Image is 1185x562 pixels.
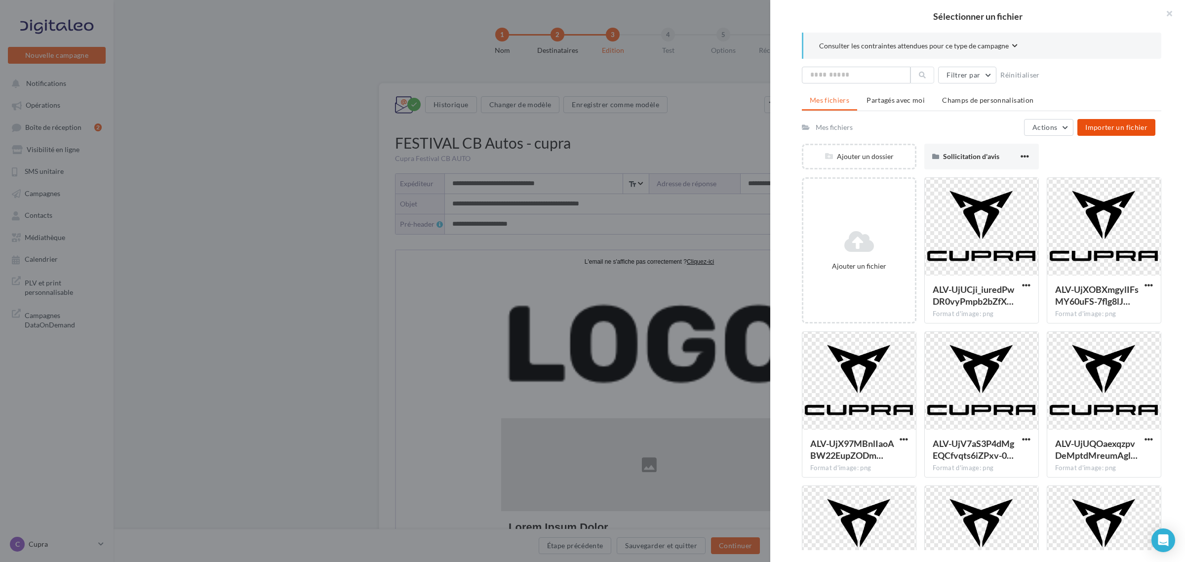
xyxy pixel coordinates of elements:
[291,7,318,15] a: Cliquez-ici
[810,438,894,461] span: ALV-UjX97MBnlIaoABW22EupZODmK83fkqY70oGzuPj6JOuJV62KOEbS
[1032,123,1057,131] span: Actions
[933,464,1030,473] div: Format d'image: png
[943,152,999,161] span: Sollicitation d'avis
[291,8,318,15] u: Cliquez-ici
[1055,438,1138,461] span: ALV-UjUQOaexqzpvDeMptdMreumAglb7Dq-UwvuhmJ7HCiu3riN-HRFX
[807,261,911,271] div: Ajouter un fichier
[105,30,401,158] img: img-logo.png
[996,69,1044,81] button: Réinitialiser
[226,372,280,380] a: Lorem ipsum ›
[816,122,853,132] div: Mes fichiers
[1055,464,1153,473] div: Format d'image: png
[933,438,1014,461] span: ALV-UjV7aS3P4dMgEQCfvqts6iZPxv-0UsVMAIKdWLpWNjxTprxS3mOm
[213,335,281,342] a: Integer ullamcorper
[263,519,390,545] span: Lorem ipsum dolor sit amet, consectetur adipiscing elit. Vivamus pretium malesuada orci at maximus.
[115,554,169,562] a: Lorem ipsum ›
[1151,528,1175,552] div: Open Intercom Messenger
[258,413,396,514] img: img-2col.jpg
[810,96,849,104] span: Mes fichiers
[819,41,1009,51] span: Consulter les contraintes attendues pour ce type de campagne
[213,334,281,342] u: Integer ullamcorper
[942,96,1033,104] span: Champs de personnalisation
[113,291,389,326] span: Maecenas sed ante pellentesque, posuere leo id, eleifend dolor. Class aptent taciti sociosqu ad l...
[263,554,317,562] a: Lorem ipsum ›
[189,8,291,15] span: L'email ne s'affiche pas correctement ?
[113,334,385,351] span: sagitis finibus. Fusce eros ex, ullamcorper vitae magna ut.
[803,152,915,161] div: Ajouter un dossier
[1055,284,1139,307] span: ALV-UjXOBXmgylIFsMY60uFS-7flg8lJgzUysmfw71Qx-WTLiCGRJMop
[933,284,1014,307] span: ALV-UjUCji_iuredPwDR0vyPmpb2bZfX2H7rrDWYPZrD72QA4pAAG3cT
[115,553,169,562] u: Lorem ipsum ›
[819,40,1018,53] button: Consulter les contraintes attendues pour ce type de campagne
[110,413,248,514] img: img-2col.jpg
[113,334,213,342] span: Fusce aliget scelerique arcu.
[1085,123,1147,131] span: Importer un fichier
[933,310,1030,319] div: Format d'image: png
[113,271,212,283] strong: Lorem Ipsum Dolor
[115,519,242,545] span: Lorem ipsum dolor sit amet, consectetur adipiscing elit. Vivamus pretium malesuada orci at maximus.
[105,168,401,261] img: img-full-width-THIN-600.jpg
[263,553,317,562] u: Lorem ipsum ›
[810,464,908,473] div: Format d'image: png
[938,67,996,83] button: Filtrer par
[1055,310,1153,319] div: Format d'image: png
[786,12,1169,21] h2: Sélectionner un fichier
[1077,119,1155,136] button: Importer un fichier
[867,96,925,104] span: Partagés avec moi
[1024,119,1073,136] button: Actions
